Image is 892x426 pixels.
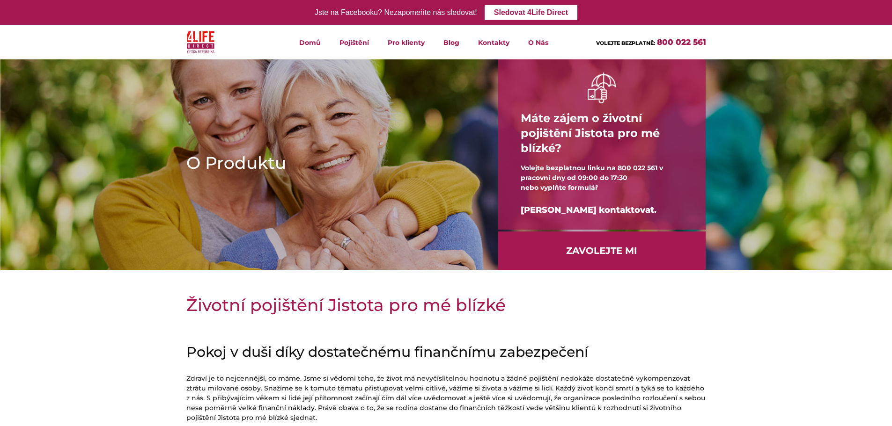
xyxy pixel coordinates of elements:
a: ZAVOLEJTE MI [498,231,706,270]
img: ruka držící deštník bilá ikona [588,72,616,103]
span: VOLEJTE BEZPLATNĚ: [596,40,655,46]
p: Zdraví je to nejcennější, co máme. Jsme si vědomi toho, že život má nevyčíslitelnou hodnotu a žád... [186,374,706,423]
a: Blog [434,25,469,59]
span: Volejte bezplatnou linku na 800 022 561 v pracovní dny od 09:00 do 17:30 nebo vyplňte formulář [521,164,663,192]
h2: Pokoj v duši díky dostatečnému finančnímu zabezpečení [186,344,706,361]
div: [PERSON_NAME] kontaktovat. [521,193,683,228]
h4: Máte zájem o životní pojištění Jistota pro mé blízké? [521,103,683,163]
img: 4Life Direct Česká republika logo [187,29,215,56]
h1: O Produktu [186,151,468,174]
div: Jste na Facebooku? Nezapomeňte nás sledovat! [315,6,477,20]
a: Sledovat 4Life Direct [485,5,577,20]
a: Kontakty [469,25,519,59]
a: 800 022 561 [657,37,706,47]
h1: Životní pojištění Jistota pro mé blízké [186,293,706,317]
a: Domů [290,25,330,59]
